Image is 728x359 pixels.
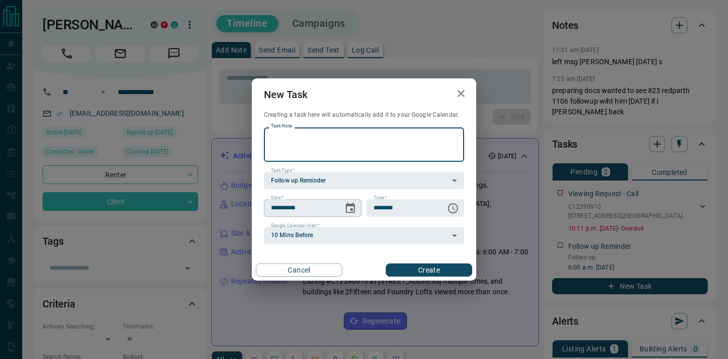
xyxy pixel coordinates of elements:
button: Choose time, selected time is 6:00 AM [443,198,463,218]
label: Task Note [271,123,292,129]
div: 10 Mins Before [264,227,464,244]
h2: New Task [252,78,320,111]
div: Follow up Reminder [264,172,464,189]
p: Creating a task here will automatically add it to your Google Calendar. [264,111,464,119]
label: Google Calendar Alert [271,222,320,229]
label: Task Type [271,167,295,174]
button: Create [386,263,472,277]
label: Date [271,195,284,201]
button: Cancel [256,263,342,277]
label: Time [374,195,387,201]
button: Choose date, selected date is Sep 14, 2025 [340,198,360,218]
